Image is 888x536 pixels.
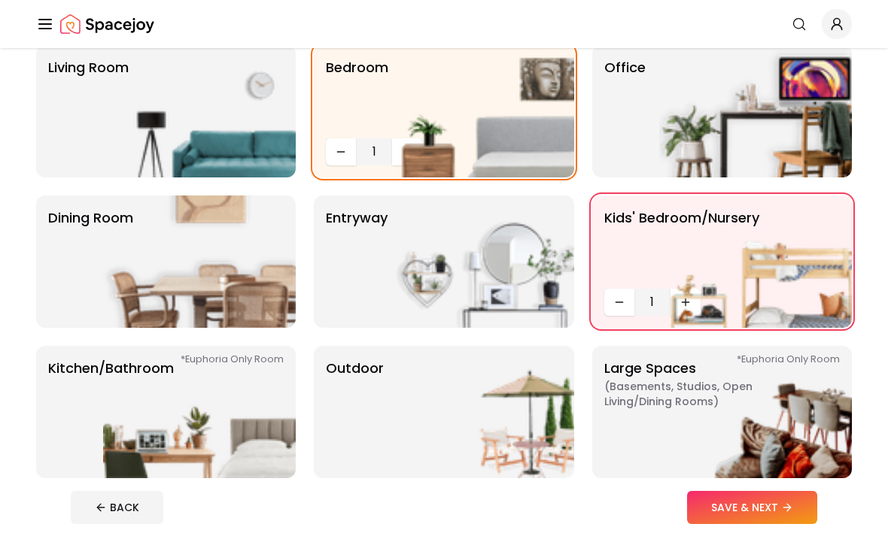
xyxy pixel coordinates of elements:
img: Office [659,45,852,177]
img: Large Spaces *Euphoria Only [659,346,852,478]
button: Decrease quantity [604,289,634,316]
img: Outdoor [382,346,574,478]
img: Dining Room [103,195,296,328]
p: Living Room [48,57,129,165]
img: Bedroom [382,45,574,177]
span: 1 [640,293,664,311]
p: Kids' Bedroom/Nursery [604,207,759,283]
p: Large Spaces [604,358,792,466]
button: BACK [71,491,163,524]
img: entryway [382,195,574,328]
p: Bedroom [326,57,388,132]
p: entryway [326,207,388,316]
button: Decrease quantity [326,138,356,165]
p: Outdoor [326,358,384,466]
img: Spacejoy Logo [60,9,154,39]
p: Office [604,57,646,165]
span: ( Basements, Studios, Open living/dining rooms ) [604,379,792,409]
img: Kids' Bedroom/Nursery [659,195,852,328]
img: Living Room [103,45,296,177]
button: SAVE & NEXT [687,491,817,524]
a: Spacejoy [60,9,154,39]
img: Kitchen/Bathroom *Euphoria Only [103,346,296,478]
p: Kitchen/Bathroom [48,358,174,466]
span: 1 [362,143,386,161]
p: Dining Room [48,207,133,316]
